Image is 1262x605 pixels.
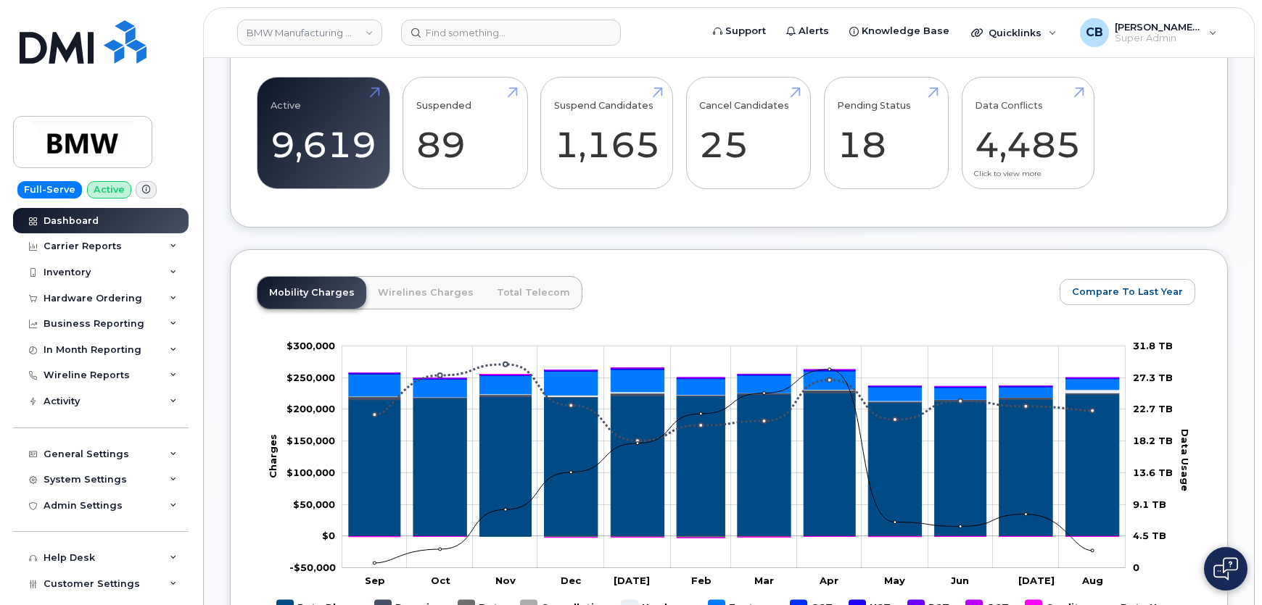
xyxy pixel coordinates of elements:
[725,24,766,38] span: Support
[1213,557,1238,580] img: Open chat
[430,575,450,586] tspan: Oct
[286,435,335,446] g: $0
[1018,575,1055,586] tspan: [DATE]
[703,17,776,46] a: Support
[286,466,335,477] g: $0
[1070,18,1227,47] div: Chris Brian
[819,575,838,586] tspan: Apr
[485,277,582,309] a: Total Telecom
[1133,435,1173,446] tspan: 18.2 TB
[776,17,839,46] a: Alerts
[989,27,1042,38] span: Quicklinks
[1115,33,1202,44] span: Super Admin
[1133,340,1173,351] tspan: 31.8 TB
[289,562,336,573] g: $0
[839,17,960,46] a: Knowledge Base
[1179,428,1191,491] tspan: Data Usage
[267,433,279,477] tspan: Charges
[884,575,905,586] tspan: May
[286,371,335,383] tspan: $250,000
[293,498,335,509] tspan: $50,000
[1133,371,1173,383] tspan: 27.3 TB
[961,18,1067,47] div: Quicklinks
[286,340,335,351] tspan: $300,000
[1081,575,1102,586] tspan: Aug
[1060,279,1195,305] button: Compare To Last Year
[365,575,385,586] tspan: Sep
[271,85,376,181] a: Active 9,619
[366,277,485,309] a: Wirelines Charges
[1115,21,1202,33] span: [PERSON_NAME] [PERSON_NAME]
[1133,498,1166,509] tspan: 9.1 TB
[257,277,366,309] a: Mobility Charges
[975,85,1081,181] a: Data Conflicts 4,485
[561,575,582,586] tspan: Dec
[1133,530,1166,541] tspan: 4.5 TB
[799,24,829,38] span: Alerts
[1072,285,1183,299] span: Compare To Last Year
[1133,466,1173,477] tspan: 13.6 TB
[289,562,336,573] tspan: -$50,000
[1133,403,1173,414] tspan: 22.7 TB
[401,20,621,46] input: Find something...
[754,575,774,586] tspan: Mar
[691,575,712,586] tspan: Feb
[862,24,949,38] span: Knowledge Base
[286,340,335,351] g: $0
[286,403,335,414] g: $0
[286,435,335,446] tspan: $150,000
[237,20,382,46] a: BMW Manufacturing Co LLC
[554,85,660,181] a: Suspend Candidates 1,165
[349,393,1119,536] g: Rate Plan
[951,575,969,586] tspan: Jun
[286,466,335,477] tspan: $100,000
[495,575,516,586] tspan: Nov
[1086,24,1103,41] span: CB
[614,575,650,586] tspan: [DATE]
[286,403,335,414] tspan: $200,000
[293,498,335,509] g: $0
[1133,562,1139,573] tspan: 0
[416,85,514,181] a: Suspended 89
[837,85,935,181] a: Pending Status 18
[699,85,797,181] a: Cancel Candidates 25
[286,371,335,383] g: $0
[349,370,1119,401] g: Features
[322,530,335,541] tspan: $0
